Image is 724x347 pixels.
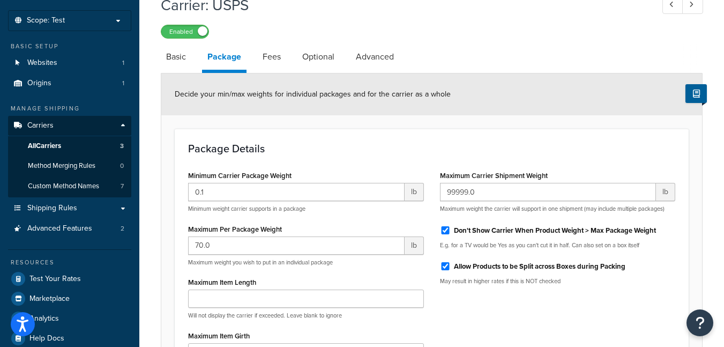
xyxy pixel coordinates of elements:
[8,42,131,51] div: Basic Setup
[188,143,675,154] h3: Package Details
[8,219,131,239] a: Advanced Features2
[120,161,124,171] span: 0
[8,176,131,196] li: Custom Method Names
[8,73,131,93] li: Origins
[8,219,131,239] li: Advanced Features
[8,73,131,93] a: Origins1
[188,205,424,213] p: Minimum weight carrier supports in a package
[202,44,247,73] a: Package
[27,224,92,233] span: Advanced Features
[8,136,131,156] a: AllCarriers3
[297,44,340,70] a: Optional
[350,44,399,70] a: Advanced
[8,156,131,176] a: Method Merging Rules0
[27,16,65,25] span: Scope: Test
[8,309,131,328] a: Analytics
[8,258,131,267] div: Resources
[188,172,292,180] label: Minimum Carrier Package Weight
[161,44,191,70] a: Basic
[188,332,250,340] label: Maximum Item Girth
[454,226,656,235] label: Don't Show Carrier When Product Weight > Max Package Weight
[28,142,61,151] span: All Carriers
[27,79,51,88] span: Origins
[686,309,713,336] button: Open Resource Center
[188,278,256,286] label: Maximum Item Length
[161,25,208,38] label: Enabled
[8,176,131,196] a: Custom Method Names7
[27,58,57,68] span: Websites
[440,277,676,285] p: May result in higher rates if this is NOT checked
[188,312,424,320] p: Will not display the carrier if exceeded. Leave blank to ignore
[27,121,54,130] span: Carriers
[188,225,282,233] label: Maximum Per Package Weight
[121,182,124,191] span: 7
[8,53,131,73] a: Websites1
[405,237,424,255] span: lb
[8,269,131,289] a: Test Your Rates
[8,104,131,113] div: Manage Shipping
[685,84,707,103] button: Show Help Docs
[29,334,64,343] span: Help Docs
[120,142,124,151] span: 3
[121,224,124,233] span: 2
[440,241,676,249] p: E.g. for a TV would be Yes as you can't cut it in half. Can also set on a box itself
[8,289,131,308] a: Marketplace
[8,156,131,176] li: Method Merging Rules
[28,161,95,171] span: Method Merging Rules
[257,44,286,70] a: Fees
[122,79,124,88] span: 1
[29,294,70,304] span: Marketplace
[8,198,131,218] a: Shipping Rules
[8,116,131,136] a: Carriers
[8,116,131,197] li: Carriers
[8,53,131,73] li: Websites
[28,182,99,191] span: Custom Method Names
[27,204,77,213] span: Shipping Rules
[405,183,424,201] span: lb
[440,172,548,180] label: Maximum Carrier Shipment Weight
[454,262,625,271] label: Allow Products to be Split across Boxes during Packing
[175,88,451,100] span: Decide your min/max weights for individual packages and for the carrier as a whole
[29,275,81,284] span: Test Your Rates
[29,314,59,323] span: Analytics
[122,58,124,68] span: 1
[188,259,424,267] p: Maximum weight you wish to put in an individual package
[656,183,675,201] span: lb
[440,205,676,213] p: Maximum weight the carrier will support in one shipment (may include multiple packages)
